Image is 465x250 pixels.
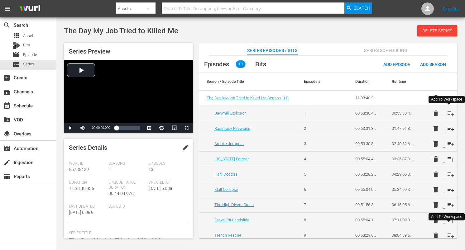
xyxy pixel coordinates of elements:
[348,121,384,136] td: 00:53:31.370
[348,182,384,197] td: 00:55:04.015
[378,59,415,70] button: Add Episode
[3,102,11,110] span: Schedule
[3,88,11,96] span: Channels
[92,126,110,130] span: 00:00:00.000
[3,145,11,152] span: Automation
[296,151,333,167] td: 4
[431,97,462,102] div: Add To Workspace
[3,21,11,29] span: Search
[255,60,266,68] span: Bits
[384,228,421,243] td: 08:04:39.510
[69,167,89,172] span: 56785429
[447,110,454,117] span: playlist_add
[443,197,458,212] button: playlist_add
[384,121,421,136] td: 01:47:01.856
[348,212,384,228] td: 00:55:04.189
[443,152,458,167] button: playlist_add
[348,73,384,90] th: Duration
[296,73,333,90] th: Episode #
[69,180,105,185] span: Duration
[417,25,457,36] button: Delete Series
[148,186,172,191] span: [DATE] 6:08a
[415,59,451,70] button: Add Season
[178,140,193,155] button: edit
[348,136,384,151] td: 00:53:30.815
[182,144,189,151] span: edit
[108,180,145,190] span: Episode Target Duration
[431,214,462,219] div: Add To Workspace
[296,167,333,182] td: 5
[447,140,454,148] span: playlist_add
[204,60,229,68] span: Episodes
[214,233,241,238] a: Trench Rescue
[428,152,443,167] button: delete
[108,167,111,172] span: 1
[4,5,11,12] span: menu
[23,42,30,48] span: Bits
[214,218,249,222] a: Gravel Pit Landslide
[69,144,107,151] span: Series Details
[348,151,384,167] td: 00:55:04.409
[69,161,105,166] span: Wurl Id
[108,204,145,209] span: Series ID
[116,126,140,130] div: Progress Bar
[296,106,333,121] td: 1
[207,96,289,100] span: The Day My Job Tried to Killed Me Season 1 ( 1 )
[214,187,238,192] a: Mall Collapse
[348,197,384,212] td: 00:51:56.344
[64,26,178,35] span: The Day My Job Tried to Killed Me
[348,228,384,243] td: 00:53:29.658
[156,123,168,133] button: Jump To Time
[247,47,298,54] span: Series Episodes / Bits
[354,2,370,14] span: Search
[108,191,134,196] span: 00:44:04.976
[348,91,384,106] td: 11:38:40.935
[348,167,384,182] td: 00:53:28.224
[199,73,296,90] th: Season / Episode Title
[23,52,37,58] span: Episode
[143,123,156,133] button: Captions
[447,201,454,209] span: playlist_add
[69,48,110,55] span: Series Preview
[417,28,457,33] span: Delete Series
[428,91,443,106] button: delete
[296,182,333,197] td: 6
[214,172,237,177] a: Haiti Doctors
[362,47,409,54] span: Series Scheduling
[3,74,11,82] span: Create
[428,136,443,151] button: delete
[384,167,421,182] td: 04:29:05.304
[69,231,185,236] span: Series Title:
[447,186,454,193] span: playlist_add
[344,2,372,14] button: Search
[428,121,443,136] button: delete
[443,182,458,197] button: playlist_add
[15,2,45,16] img: ans4CAIJ8jUAAAAAAAAAAAAAAAAAAAAAAAAgQb4GAAAAAAAAAAAAAAAAAAAAAAAAJMjXAAAAAAAAAAAAAAAAAAAAAAAAgAT5G...
[443,136,458,151] button: playlist_add
[428,228,443,243] button: delete
[432,186,439,193] span: delete
[296,212,333,228] td: 8
[3,116,11,124] span: VOD
[12,61,20,68] span: Series
[384,73,421,90] th: Runtime
[443,167,458,182] button: playlist_add
[428,182,443,197] button: delete
[384,182,421,197] td: 05:24:09.319
[384,197,421,212] td: 06:16:05.663
[428,106,443,121] button: delete
[64,123,76,133] button: Play
[428,197,443,212] button: delete
[348,106,384,121] td: 00:53:30.486
[108,161,145,166] span: Seasons
[378,62,415,67] span: Add Episode
[214,126,250,131] a: Racetrack Fireworks
[148,161,185,166] span: Episodes
[443,106,458,121] button: playlist_add
[76,123,89,133] button: Mute
[296,197,333,212] td: 7
[443,6,459,11] a: Sign Out
[214,202,254,207] a: The High Divers Crash
[443,228,458,243] button: playlist_add
[447,232,454,239] span: playlist_add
